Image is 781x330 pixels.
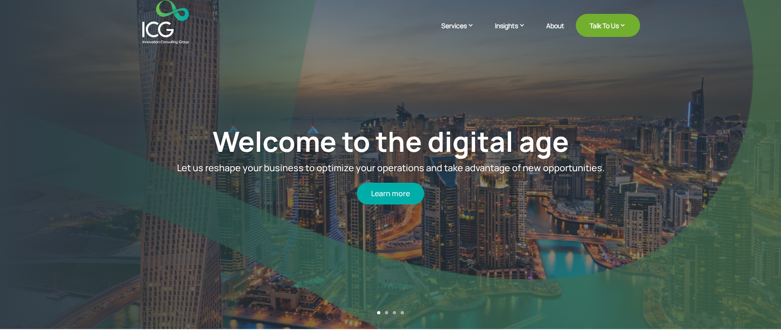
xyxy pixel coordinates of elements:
span: Let us reshape your business to optimize your operations and take advantage of new opportunities. [177,162,604,174]
a: Services [441,21,483,44]
a: Learn more [357,183,424,204]
a: 1 [377,311,380,314]
a: Welcome to the digital age [213,122,569,160]
a: Talk To Us [576,14,640,37]
a: 4 [401,311,404,314]
a: 2 [385,311,388,314]
a: About [546,22,564,44]
iframe: Chat Widget [735,286,781,330]
a: Insights [495,21,535,44]
a: 3 [393,311,396,314]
